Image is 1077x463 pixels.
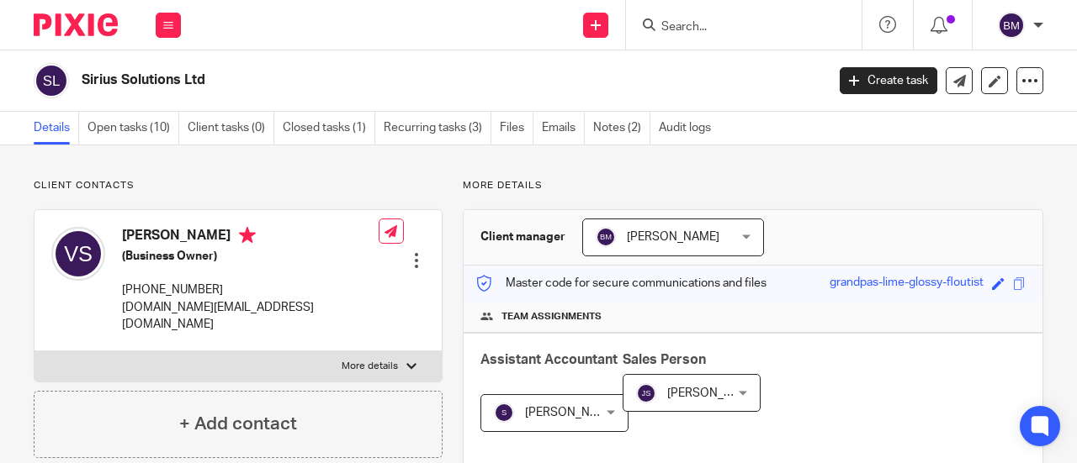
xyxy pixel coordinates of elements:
[830,274,984,293] div: grandpas-lime-glossy-floutist
[636,383,656,403] img: svg%3E
[463,179,1043,192] p: More details
[667,387,760,399] span: [PERSON_NAME]
[82,71,668,89] h2: Sirius Solutions Ltd
[840,67,937,94] a: Create task
[283,112,375,145] a: Closed tasks (1)
[476,275,767,292] p: Master code for secure communications and files
[593,112,650,145] a: Notes (2)
[627,231,719,243] span: [PERSON_NAME]
[660,20,811,35] input: Search
[122,248,379,265] h5: (Business Owner)
[500,112,533,145] a: Files
[34,13,118,36] img: Pixie
[122,299,379,334] p: [DOMAIN_NAME][EMAIL_ADDRESS][DOMAIN_NAME]
[384,112,491,145] a: Recurring tasks (3)
[542,112,585,145] a: Emails
[623,353,706,366] span: Sales Person
[51,227,105,281] img: svg%3E
[122,281,379,298] p: [PHONE_NUMBER]
[596,227,616,247] img: svg%3E
[342,360,398,373] p: More details
[179,411,297,437] h4: + Add contact
[480,229,565,245] h3: Client manager
[34,112,79,145] a: Details
[998,12,1025,39] img: svg%3E
[525,407,628,418] span: [PERSON_NAME] B
[239,227,256,244] i: Primary
[659,112,719,145] a: Audit logs
[494,402,514,423] img: svg%3E
[501,310,602,324] span: Team assignments
[188,112,274,145] a: Client tasks (0)
[34,63,69,98] img: svg%3E
[480,353,618,366] span: Assistant Accountant
[88,112,179,145] a: Open tasks (10)
[34,179,443,192] p: Client contacts
[122,227,379,248] h4: [PERSON_NAME]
